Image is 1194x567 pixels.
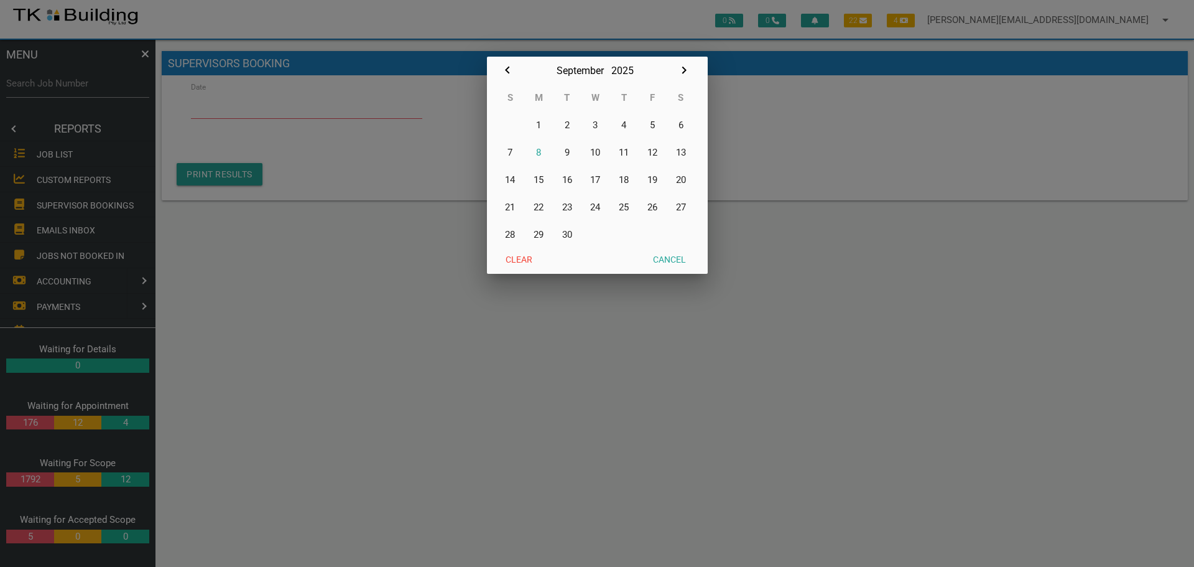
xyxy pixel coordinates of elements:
button: Clear [496,248,542,271]
abbr: Thursday [621,92,627,103]
button: 10 [581,139,610,166]
button: 16 [553,166,581,194]
button: 12 [638,139,667,166]
button: 2 [553,111,581,139]
button: 19 [638,166,667,194]
button: Cancel [644,248,695,271]
button: 8 [524,139,553,166]
button: 24 [581,194,610,221]
button: 23 [553,194,581,221]
abbr: Tuesday [564,92,570,103]
button: 11 [609,139,638,166]
button: 22 [524,194,553,221]
button: 28 [496,221,525,248]
button: 9 [553,139,581,166]
button: 14 [496,166,525,194]
abbr: Friday [650,92,655,103]
button: 17 [581,166,610,194]
button: 26 [638,194,667,221]
button: 3 [581,111,610,139]
button: 29 [524,221,553,248]
button: 7 [496,139,525,166]
button: 1 [524,111,553,139]
abbr: Monday [535,92,543,103]
button: 30 [553,221,581,248]
button: 21 [496,194,525,221]
abbr: Saturday [678,92,683,103]
abbr: Wednesday [591,92,599,103]
button: 18 [609,166,638,194]
button: 4 [609,111,638,139]
button: 27 [667,194,695,221]
button: 25 [609,194,638,221]
button: 5 [638,111,667,139]
button: 6 [667,111,695,139]
button: 15 [524,166,553,194]
button: 13 [667,139,695,166]
abbr: Sunday [507,92,513,103]
button: 20 [667,166,695,194]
